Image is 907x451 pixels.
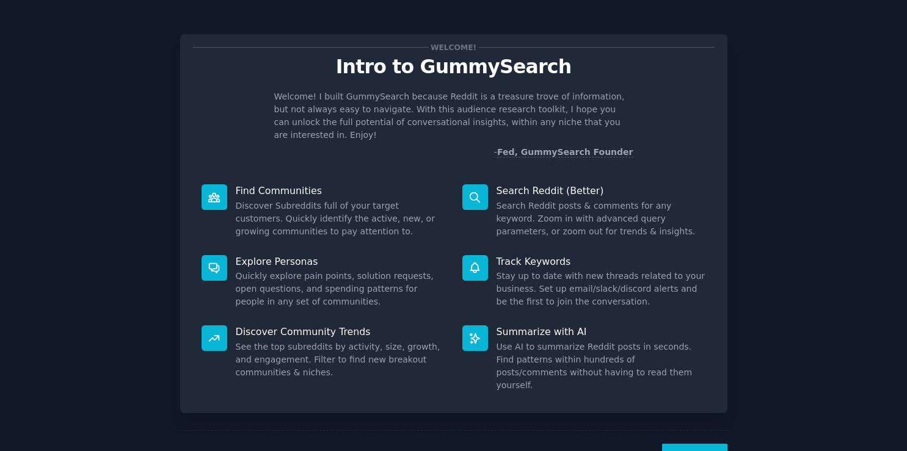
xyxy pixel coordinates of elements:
p: Summarize with AI [497,325,706,338]
dd: See the top subreddits by activity, size, growth, and engagement. Filter to find new breakout com... [236,341,445,379]
dd: Stay up to date with new threads related to your business. Set up email/slack/discord alerts and ... [497,270,706,308]
dd: Quickly explore pain points, solution requests, open questions, and spending patterns for people ... [236,270,445,308]
dd: Search Reddit posts & comments for any keyword. Zoom in with advanced query parameters, or zoom o... [497,200,706,238]
p: Search Reddit (Better) [497,184,706,197]
p: Intro to GummySearch [193,56,715,78]
p: Find Communities [236,184,445,197]
span: Welcome! [428,41,478,54]
dd: Use AI to summarize Reddit posts in seconds. Find patterns within hundreds of posts/comments with... [497,341,706,392]
dd: Discover Subreddits full of your target customers. Quickly identify the active, new, or growing c... [236,200,445,238]
p: Welcome! I built GummySearch because Reddit is a treasure trove of information, but not always ea... [274,90,633,142]
p: Track Keywords [497,255,706,268]
div: - [494,146,633,159]
a: Fed, GummySearch Founder [497,147,633,157]
p: Discover Community Trends [236,325,445,338]
p: Explore Personas [236,255,445,268]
